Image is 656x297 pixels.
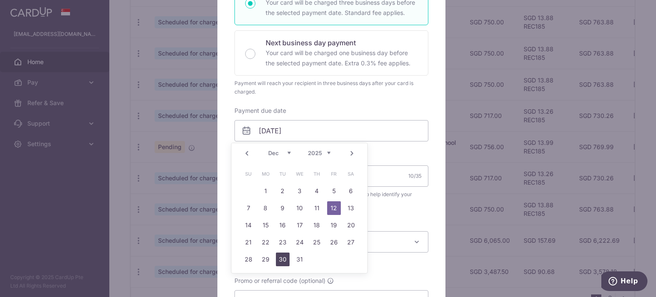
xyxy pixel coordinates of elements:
a: 19 [327,218,341,232]
span: Promo or referral code (optional) [234,276,325,285]
a: 17 [293,218,307,232]
a: 8 [259,201,272,215]
div: 10/35 [408,172,422,180]
span: Wednesday [293,167,307,181]
a: 5 [327,184,341,198]
p: Your card will be charged one business day before the selected payment date. Extra 0.3% fee applies. [266,48,418,68]
a: 13 [344,201,358,215]
iframe: Opens a widget where you can find more information [601,271,647,293]
a: 12 [327,201,341,215]
span: Monday [259,167,272,181]
a: 15 [259,218,272,232]
a: 30 [276,253,290,266]
a: 23 [276,235,290,249]
a: 20 [344,218,358,232]
a: 14 [242,218,255,232]
a: 22 [259,235,272,249]
a: 6 [344,184,358,198]
a: 26 [327,235,341,249]
a: 24 [293,235,307,249]
span: Saturday [344,167,358,181]
span: Thursday [310,167,324,181]
a: 7 [242,201,255,215]
label: Payment due date [234,106,286,115]
p: Next business day payment [266,38,418,48]
a: 11 [310,201,324,215]
a: 21 [242,235,255,249]
span: Sunday [242,167,255,181]
a: 25 [310,235,324,249]
a: 28 [242,253,255,266]
a: Next [347,148,357,159]
a: Prev [242,148,252,159]
span: Friday [327,167,341,181]
a: 29 [259,253,272,266]
a: 4 [310,184,324,198]
a: 31 [293,253,307,266]
a: 10 [293,201,307,215]
input: DD / MM / YYYY [234,120,428,141]
span: Tuesday [276,167,290,181]
a: 16 [276,218,290,232]
a: 27 [344,235,358,249]
a: 2 [276,184,290,198]
a: 9 [276,201,290,215]
div: Payment will reach your recipient in three business days after your card is charged. [234,79,428,96]
a: 3 [293,184,307,198]
a: 1 [259,184,272,198]
a: 18 [310,218,324,232]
